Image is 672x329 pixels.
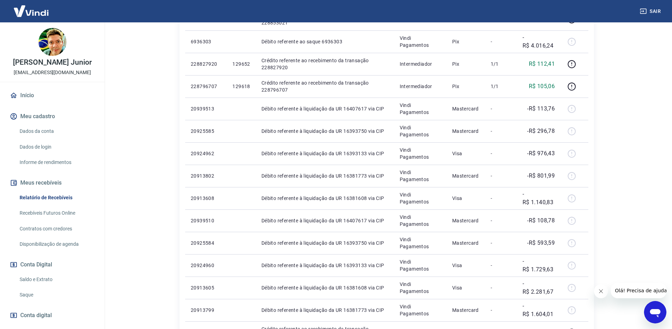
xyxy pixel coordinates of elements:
[261,217,388,224] p: Débito referente à liquidação da UR 16407617 via CIP
[261,307,388,314] p: Débito referente à liquidação da UR 16381773 via CIP
[191,262,221,269] p: 20924960
[452,262,479,269] p: Visa
[491,239,511,246] p: -
[4,5,59,10] span: Olá! Precisa de ajuda?
[527,239,555,247] p: -R$ 593,59
[452,105,479,112] p: Mastercard
[261,105,388,112] p: Débito referente à liquidação da UR 16407617 via CIP
[191,150,221,157] p: 20924962
[527,149,555,158] p: -R$ 976,43
[452,172,479,179] p: Mastercard
[452,195,479,202] p: Visa
[523,190,555,207] p: -R$ 1.140,83
[191,105,221,112] p: 20939513
[400,214,441,228] p: Vindi Pagamentos
[452,239,479,246] p: Mastercard
[491,217,511,224] p: -
[261,38,388,45] p: Débito referente ao saque 6936303
[191,128,221,135] p: 20925585
[8,257,96,272] button: Conta Digital
[400,83,441,90] p: Intermediador
[400,124,441,138] p: Vindi Pagamentos
[261,150,388,157] p: Débito referente à liquidação da UR 16393133 via CIP
[261,128,388,135] p: Débito referente à liquidação da UR 16393750 via CIP
[491,195,511,202] p: -
[527,127,555,135] p: -R$ 296,78
[14,69,91,76] p: [EMAIL_ADDRESS][DOMAIN_NAME]
[17,124,96,138] a: Dados da conta
[400,146,441,160] p: Vindi Pagamentos
[191,60,221,67] p: 228827920
[261,57,388,71] p: Crédito referente ao recebimento da transação 228827920
[17,272,96,287] a: Saldo e Extrato
[17,140,96,154] a: Dados de login
[400,169,441,183] p: Vindi Pagamentos
[400,35,441,49] p: Vindi Pagamentos
[523,257,555,274] p: -R$ 1.729,63
[8,0,54,22] img: Vindi
[452,150,479,157] p: Visa
[17,155,96,170] a: Informe de rendimentos
[191,172,221,179] p: 20913802
[527,216,555,225] p: -R$ 108,78
[638,5,664,18] button: Sair
[529,82,555,91] p: R$ 105,06
[529,60,555,68] p: R$ 112,41
[523,279,555,296] p: -R$ 2.281,67
[491,150,511,157] p: -
[191,38,221,45] p: 6936303
[17,288,96,302] a: Saque
[232,83,250,90] p: 129618
[261,79,388,93] p: Crédito referente ao recebimento da transação 228796707
[400,258,441,272] p: Vindi Pagamentos
[491,262,511,269] p: -
[8,308,96,323] a: Conta digital
[452,38,479,45] p: Pix
[594,284,608,298] iframe: Fechar mensagem
[400,281,441,295] p: Vindi Pagamentos
[452,307,479,314] p: Mastercard
[452,284,479,291] p: Visa
[491,128,511,135] p: -
[17,206,96,220] a: Recebíveis Futuros Online
[261,195,388,202] p: Débito referente à liquidação da UR 16381608 via CIP
[191,217,221,224] p: 20939510
[191,195,221,202] p: 20913608
[452,60,479,67] p: Pix
[191,83,221,90] p: 228796707
[491,60,511,67] p: 1/1
[400,191,441,205] p: Vindi Pagamentos
[191,307,221,314] p: 20913799
[491,284,511,291] p: -
[191,239,221,246] p: 20925584
[8,109,96,124] button: Meu cadastro
[491,172,511,179] p: -
[491,83,511,90] p: 1/1
[452,83,479,90] p: Pix
[17,237,96,251] a: Disponibilização de agenda
[261,262,388,269] p: Débito referente à liquidação da UR 16393133 via CIP
[527,105,555,113] p: -R$ 113,76
[527,172,555,180] p: -R$ 801,99
[261,284,388,291] p: Débito referente à liquidação da UR 16381608 via CIP
[8,88,96,103] a: Início
[611,283,666,298] iframe: Mensagem da empresa
[491,105,511,112] p: -
[400,60,441,67] p: Intermediador
[491,38,511,45] p: -
[400,303,441,317] p: Vindi Pagamentos
[400,236,441,250] p: Vindi Pagamentos
[261,172,388,179] p: Débito referente à liquidação da UR 16381773 via CIP
[232,60,250,67] p: 129652
[191,284,221,291] p: 20913605
[20,310,52,320] span: Conta digital
[452,217,479,224] p: Mastercard
[491,307,511,314] p: -
[17,222,96,236] a: Contratos com credores
[400,102,441,116] p: Vindi Pagamentos
[17,191,96,205] a: Relatório de Recebíveis
[8,175,96,191] button: Meus recebíveis
[38,28,66,56] img: 40958a5d-ac93-4d9b-8f90-c2e9f6170d14.jpeg
[13,59,92,66] p: [PERSON_NAME] Junior
[261,239,388,246] p: Débito referente à liquidação da UR 16393750 via CIP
